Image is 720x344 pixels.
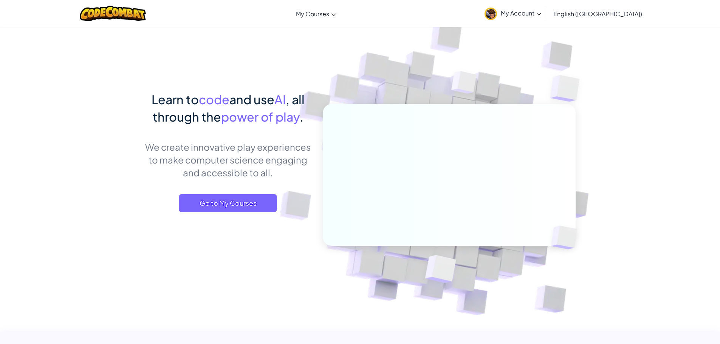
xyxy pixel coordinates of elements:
a: Go to My Courses [179,194,277,212]
span: and use [229,92,274,107]
span: AI [274,92,286,107]
span: Learn to [152,92,199,107]
a: English ([GEOGRAPHIC_DATA]) [550,3,646,24]
img: CodeCombat logo [80,6,146,21]
img: Overlap cubes [406,239,474,302]
span: My Account [501,9,541,17]
span: . [300,109,303,124]
span: English ([GEOGRAPHIC_DATA]) [553,10,642,18]
img: Overlap cubes [437,56,491,113]
span: code [199,92,229,107]
span: power of play [221,109,300,124]
a: My Courses [292,3,340,24]
p: We create innovative play experiences to make computer science engaging and accessible to all. [145,140,311,179]
a: My Account [481,2,545,25]
img: Overlap cubes [538,210,595,265]
span: My Courses [296,10,329,18]
img: Overlap cubes [535,57,601,120]
img: avatar [485,8,497,20]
